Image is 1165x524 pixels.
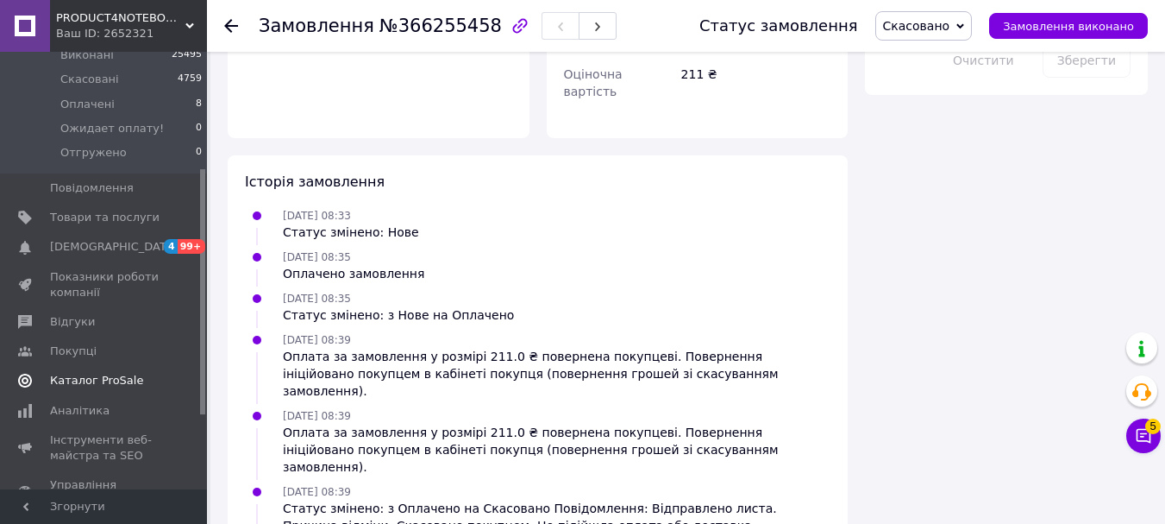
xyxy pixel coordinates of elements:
span: PRODUCT4NOTEBOOK (Запчастини для ноутбуків) [56,10,185,26]
span: Товари та послуги [50,210,160,225]
span: 4 [164,239,178,254]
span: Аналітика [50,403,110,419]
span: Відгуки [50,314,95,330]
span: [DATE] 08:35 [283,293,351,305]
span: 8 [196,97,202,112]
div: Оплачено замовлення [283,265,424,282]
span: 25495 [172,47,202,63]
span: Скасовані [60,72,119,87]
span: [DATE] 08:33 [283,210,351,222]
span: Історія замовлення [245,174,385,190]
span: Замовлення виконано [1003,20,1134,33]
span: 0 [196,121,202,136]
span: [DATE] 08:39 [283,410,351,422]
button: Замовлення виконано [989,13,1148,39]
div: Оплата за замовлення у розмірі 211.0 ₴ повернена покупцеві. Повернення ініційовано покупцем в каб... [283,424,830,476]
span: [DATE] 08:39 [283,334,351,346]
span: Каталог ProSale [50,373,143,388]
span: Повідомлення [50,180,134,196]
span: Управління сайтом [50,477,160,508]
span: 4759 [178,72,202,87]
span: Покупці [50,344,97,359]
span: [DEMOGRAPHIC_DATA] [50,239,178,255]
button: Чат з покупцем5 [1126,419,1161,453]
span: Показники роботи компанії [50,269,160,300]
span: [DATE] 08:35 [283,251,351,263]
div: 211 ₴ [678,59,834,107]
span: 0 [196,145,202,161]
span: [DATE] 08:39 [283,486,351,498]
div: Статус замовлення [699,17,858,35]
span: Оплачені [60,97,115,112]
div: Ваш ID: 2652321 [56,26,207,41]
span: Скасовано [883,19,950,33]
span: Ожидает оплату! [60,121,164,136]
span: 5 [1145,419,1161,434]
div: Статус змінено: з Нове на Оплачено [283,306,514,324]
span: №366255458 [379,16,502,36]
span: Замовлення [259,16,374,36]
span: 99+ [178,239,206,254]
span: Інструменти веб-майстра та SEO [50,432,160,464]
div: Повернутися назад [224,17,238,35]
span: Виконані [60,47,114,63]
span: Оціночна вартість [564,67,623,98]
span: Отгружено [60,145,127,161]
div: Оплата за замовлення у розмірі 211.0 ₴ повернена покупцеві. Повернення ініційовано покупцем в каб... [283,348,830,400]
div: Статус змінено: Нове [283,224,419,241]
